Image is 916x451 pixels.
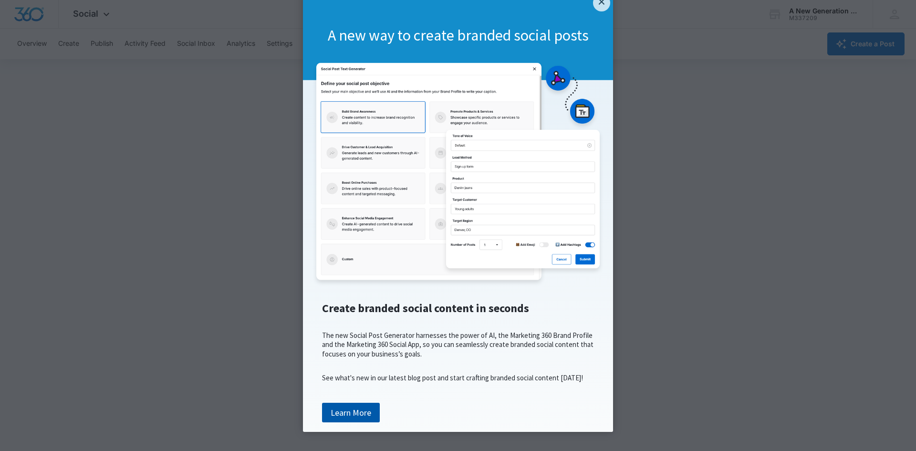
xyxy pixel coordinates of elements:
[322,373,583,382] span: See what's new in our latest blog post and start crafting branded social content [DATE]!
[322,403,380,423] a: Learn More
[322,301,529,315] span: Create branded social content in seconds
[322,331,593,358] span: The new Social Post Generator harnesses the power of AI, the Marketing 360 Brand Profile and the ...
[303,26,613,46] h1: A new way to create branded social posts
